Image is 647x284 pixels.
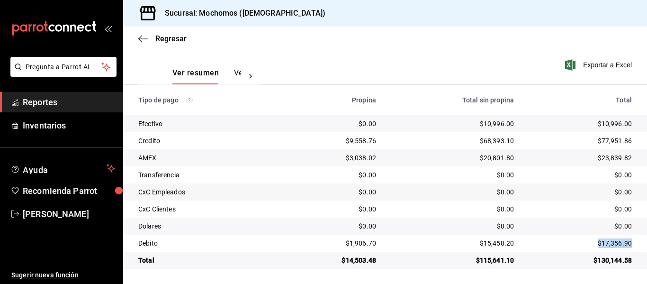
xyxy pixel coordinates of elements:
button: Ver resumen [172,68,219,84]
div: navigation tabs [172,68,241,84]
div: Dolares [138,221,274,231]
div: Credito [138,136,274,146]
button: Pregunta a Parrot AI [10,57,117,77]
div: $15,450.20 [391,238,514,248]
div: $0.00 [391,170,514,180]
span: [PERSON_NAME] [23,208,115,220]
div: $10,996.00 [391,119,514,128]
div: Debito [138,238,274,248]
div: $17,356.90 [529,238,632,248]
div: $0.00 [529,170,632,180]
span: Pregunta a Parrot AI [26,62,102,72]
span: Ayuda [23,163,103,174]
h3: Sucursal: Mochomos ([DEMOGRAPHIC_DATA]) [157,8,325,19]
div: $10,996.00 [529,119,632,128]
div: $1,906.70 [289,238,376,248]
span: Recomienda Parrot [23,184,115,197]
button: Exportar a Excel [567,59,632,71]
div: $0.00 [391,187,514,197]
div: Tipo de pago [138,96,274,104]
span: Regresar [155,34,187,43]
div: Total [138,256,274,265]
div: $0.00 [289,187,376,197]
button: Ver pagos [234,68,270,84]
div: $77,951.86 [529,136,632,146]
div: $3,038.02 [289,153,376,163]
div: $0.00 [529,204,632,214]
div: $23,839.82 [529,153,632,163]
div: $14,503.48 [289,256,376,265]
button: Regresar [138,34,187,43]
div: Transferencia [138,170,274,180]
div: $0.00 [289,204,376,214]
div: $130,144.58 [529,256,632,265]
div: $0.00 [391,204,514,214]
span: Sugerir nueva función [11,270,115,280]
div: $0.00 [529,221,632,231]
div: Propina [289,96,376,104]
div: $0.00 [289,170,376,180]
span: Inventarios [23,119,115,132]
div: Total [529,96,632,104]
div: $20,801.80 [391,153,514,163]
svg: Los pagos realizados con Pay y otras terminales son montos brutos. [186,97,193,103]
div: $0.00 [289,221,376,231]
span: Reportes [23,96,115,109]
div: Total sin propina [391,96,514,104]
div: $0.00 [529,187,632,197]
div: Efectivo [138,119,274,128]
div: $0.00 [391,221,514,231]
div: $9,558.76 [289,136,376,146]
button: open_drawer_menu [104,25,112,32]
div: $115,641.10 [391,256,514,265]
div: AMEX [138,153,274,163]
div: $0.00 [289,119,376,128]
a: Pregunta a Parrot AI [7,69,117,79]
div: $68,393.10 [391,136,514,146]
div: CxC Clientes [138,204,274,214]
div: CxC Empleados [138,187,274,197]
